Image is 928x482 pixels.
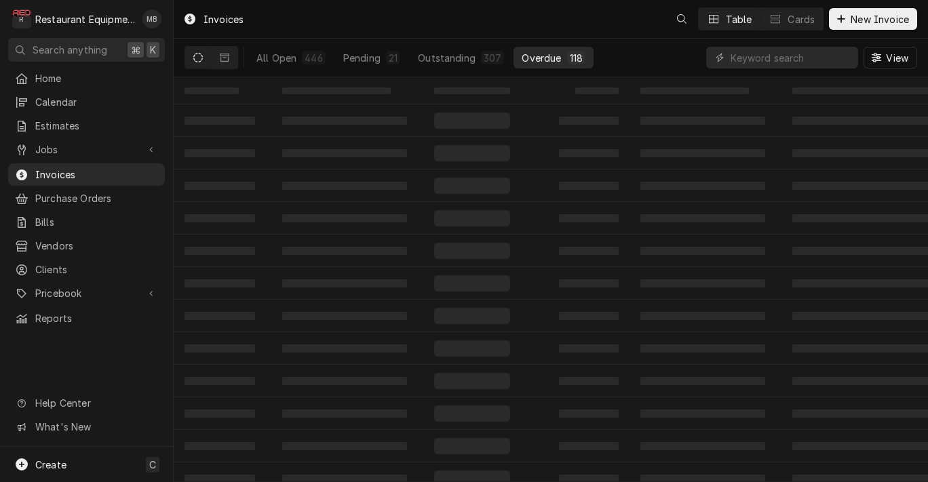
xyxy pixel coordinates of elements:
[185,409,255,418] span: ‌
[33,43,107,57] span: Search anything
[8,38,165,62] button: Search anything⌘K
[185,312,255,320] span: ‌
[282,442,407,450] span: ‌
[185,442,255,450] span: ‌
[282,409,407,418] span: ‌
[8,416,165,438] a: Go to What's New
[434,308,510,324] span: ‌
[35,215,158,229] span: Bills
[8,307,165,329] a: Reports
[559,312,619,320] span: ‌
[35,12,135,26] div: Restaurant Equipment Diagnostics
[131,43,140,57] span: ⌘
[185,117,255,125] span: ‌
[8,235,165,257] a: Vendors
[640,87,749,94] span: ‌
[640,117,765,125] span: ‌
[282,182,407,190] span: ‌
[185,247,255,255] span: ‌
[559,279,619,287] span: ‌
[185,214,255,222] span: ‌
[305,51,322,65] div: 446
[559,247,619,255] span: ‌
[35,396,157,410] span: Help Center
[559,149,619,157] span: ‌
[185,87,239,94] span: ‌
[282,214,407,222] span: ‌
[434,210,510,226] span: ‌
[282,312,407,320] span: ‌
[434,405,510,422] span: ‌
[8,67,165,89] a: Home
[282,149,407,157] span: ‌
[185,182,255,190] span: ‌
[829,8,917,30] button: New Invoice
[640,377,765,385] span: ‌
[35,262,158,277] span: Clients
[149,458,156,472] span: C
[142,9,161,28] div: Matthew Brunty's Avatar
[640,409,765,418] span: ‌
[8,282,165,304] a: Go to Pricebook
[864,47,917,68] button: View
[256,51,296,65] div: All Open
[12,9,31,28] div: R
[575,87,619,94] span: ‌
[640,182,765,190] span: ‌
[142,9,161,28] div: MB
[434,87,510,94] span: ‌
[848,12,912,26] span: New Invoice
[185,344,255,353] span: ‌
[559,182,619,190] span: ‌
[8,392,165,414] a: Go to Help Center
[640,344,765,353] span: ‌
[35,95,158,109] span: Calendar
[559,442,619,450] span: ‌
[434,145,510,161] span: ‌
[570,51,583,65] div: 118
[35,167,158,182] span: Invoices
[671,8,693,30] button: Open search
[434,113,510,129] span: ‌
[8,211,165,233] a: Bills
[640,312,765,320] span: ‌
[522,51,561,65] div: Overdue
[150,43,156,57] span: K
[640,442,765,450] span: ‌
[418,51,476,65] div: Outstanding
[788,12,815,26] div: Cards
[640,214,765,222] span: ‌
[343,51,381,65] div: Pending
[559,214,619,222] span: ‌
[185,279,255,287] span: ‌
[8,138,165,161] a: Go to Jobs
[559,344,619,353] span: ‌
[726,12,752,26] div: Table
[484,51,501,65] div: 307
[35,119,158,133] span: Estimates
[8,187,165,209] a: Purchase Orders
[8,258,165,281] a: Clients
[174,77,928,482] table: Overdue Invoices List Loading
[8,115,165,137] a: Estimates
[8,91,165,113] a: Calendar
[35,311,158,325] span: Reports
[12,9,31,28] div: Restaurant Equipment Diagnostics's Avatar
[282,344,407,353] span: ‌
[35,459,66,470] span: Create
[434,243,510,259] span: ‌
[559,117,619,125] span: ‌
[640,149,765,157] span: ‌
[434,340,510,357] span: ‌
[434,373,510,389] span: ‌
[282,247,407,255] span: ‌
[35,286,138,300] span: Pricebook
[559,377,619,385] span: ‌
[640,247,765,255] span: ‌
[434,178,510,194] span: ‌
[282,279,407,287] span: ‌
[282,377,407,385] span: ‌
[883,51,911,65] span: View
[35,142,138,157] span: Jobs
[185,377,255,385] span: ‌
